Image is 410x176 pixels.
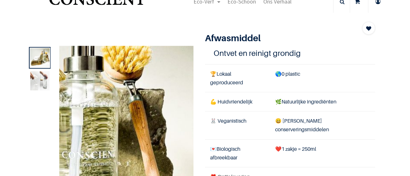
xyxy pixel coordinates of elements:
[214,48,367,58] h4: Ontvet en reinigt grondig
[205,33,349,43] h1: Afwasmiddel
[270,92,375,111] td: Natuurlijke ingrediënten
[275,71,282,77] span: 🌎
[208,22,246,29] div: Bientôt disponible
[30,71,49,90] img: Product image
[30,48,49,67] img: Product image
[270,64,375,92] td: 0 plastic
[210,71,217,77] span: 🏆
[275,98,282,105] span: 🌿
[205,139,270,167] td: Biologisch afbreekbaar
[205,64,270,92] td: Lokaal geproduceerd
[270,139,375,167] td: ❤️1 zakje = 250ml
[366,25,371,32] span: Add to wishlist
[362,22,375,34] button: Add to wishlist
[210,98,252,105] span: 💪 Huidvriendelijk
[210,118,246,124] span: 🐰 Veganistisch
[210,146,217,152] span: 💌
[275,118,329,133] span: 😄 [PERSON_NAME] conserveringsmiddelen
